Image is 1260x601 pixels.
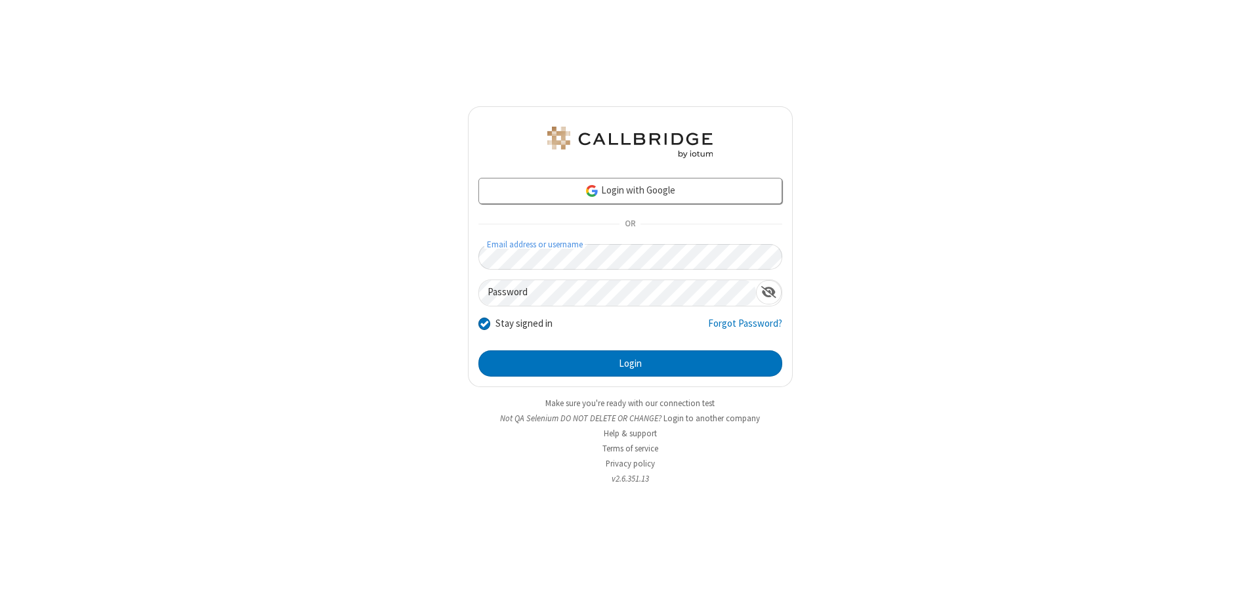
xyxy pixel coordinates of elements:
li: Not QA Selenium DO NOT DELETE OR CHANGE? [468,412,793,425]
a: Privacy policy [606,458,655,469]
a: Help & support [604,428,657,439]
a: Terms of service [602,443,658,454]
a: Forgot Password? [708,316,782,341]
input: Email address or username [478,244,782,270]
a: Login with Google [478,178,782,204]
button: Login [478,350,782,377]
a: Make sure you're ready with our connection test [545,398,715,409]
span: OR [619,215,640,234]
input: Password [479,280,756,306]
div: Show password [756,280,782,304]
button: Login to another company [663,412,760,425]
label: Stay signed in [495,316,553,331]
img: QA Selenium DO NOT DELETE OR CHANGE [545,127,715,158]
img: google-icon.png [585,184,599,198]
li: v2.6.351.13 [468,472,793,485]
